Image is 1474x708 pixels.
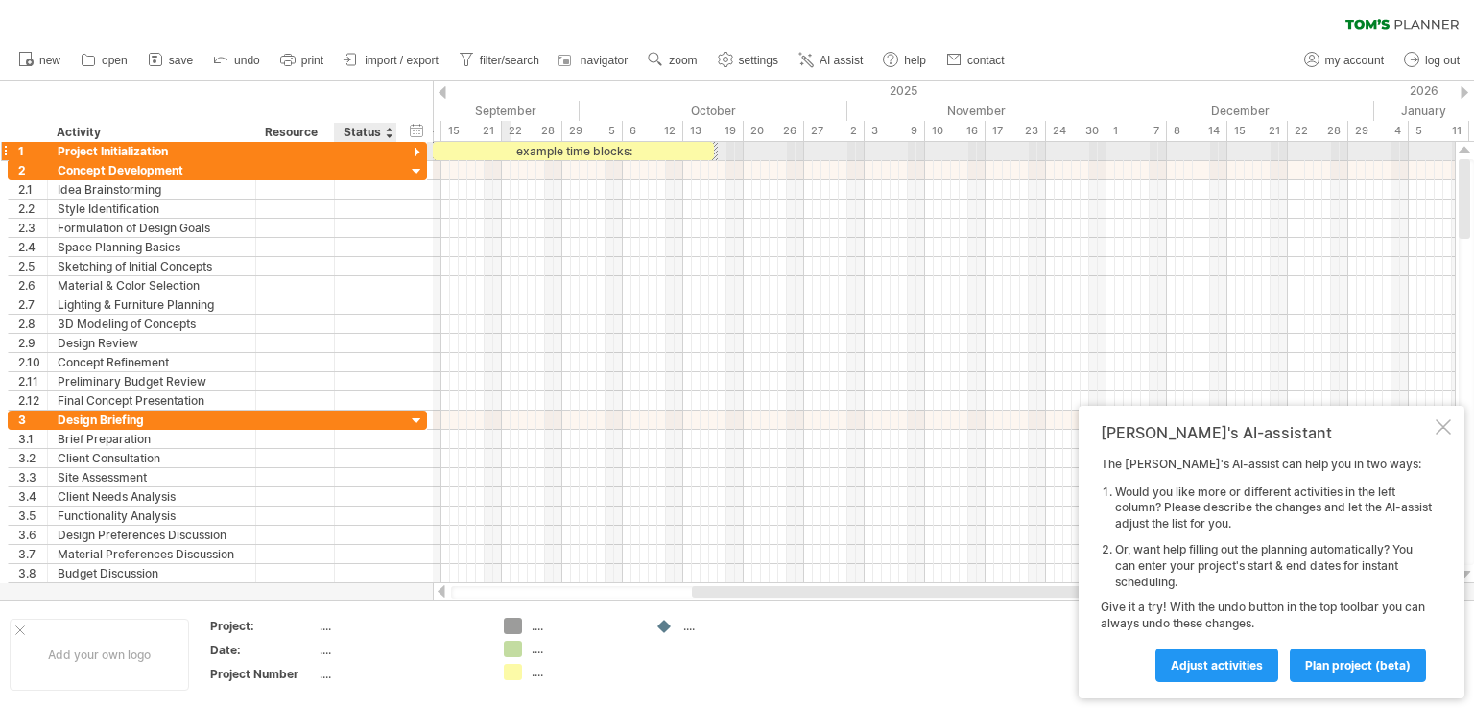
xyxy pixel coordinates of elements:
div: Preliminary Budget Review [58,372,246,390]
span: undo [234,54,260,67]
a: navigator [555,48,633,73]
a: AI assist [794,48,868,73]
div: 3D Modeling of Concepts [58,315,246,333]
div: November 2025 [847,101,1106,121]
div: 2.3 [18,219,47,237]
div: Add your own logo [10,619,189,691]
span: navigator [581,54,628,67]
div: 3.7 [18,545,47,563]
div: Functionality Analysis [58,507,246,525]
div: 3.3 [18,468,47,486]
div: Client Consultation [58,449,246,467]
span: Adjust activities [1171,658,1263,673]
div: Concept Refinement [58,353,246,371]
div: 10 - 16 [925,121,986,141]
div: 2.7 [18,295,47,314]
div: 20 - 26 [744,121,804,141]
div: Site Assessment [58,468,246,486]
div: December 2025 [1106,101,1374,121]
div: Concept Development [58,161,246,179]
span: import / export [365,54,439,67]
a: print [275,48,329,73]
li: Would you like more or different activities in the left column? Please describe the changes and l... [1115,484,1432,532]
div: 2.9 [18,334,47,352]
div: .... [683,618,788,634]
div: 2.2 [18,200,47,218]
a: zoom [643,48,702,73]
div: 2.1 [18,180,47,199]
div: Material & Color Selection [58,276,246,295]
div: 3.6 [18,526,47,544]
span: my account [1325,54,1384,67]
a: my account [1299,48,1390,73]
div: 2.12 [18,391,47,410]
div: Date: [210,642,316,658]
div: example time blocks: [433,142,714,160]
span: help [904,54,926,67]
div: .... [320,618,481,634]
div: 22 - 28 [1288,121,1348,141]
span: plan project (beta) [1305,658,1411,673]
span: open [102,54,128,67]
div: .... [320,666,481,682]
div: 2.4 [18,238,47,256]
div: 2.10 [18,353,47,371]
div: 17 - 23 [986,121,1046,141]
span: settings [739,54,778,67]
div: .... [532,664,636,680]
div: 1 - 7 [1106,121,1167,141]
div: 1 [18,142,47,160]
div: 15 - 21 [1227,121,1288,141]
div: Idea Brainstorming [58,180,246,199]
div: .... [532,618,636,634]
span: contact [967,54,1005,67]
a: plan project (beta) [1290,649,1426,682]
div: 3 [18,411,47,429]
div: [PERSON_NAME]'s AI-assistant [1101,423,1432,442]
a: help [878,48,932,73]
div: 2.11 [18,372,47,390]
a: log out [1399,48,1465,73]
span: print [301,54,323,67]
div: The [PERSON_NAME]'s AI-assist can help you in two ways: Give it a try! With the undo button in th... [1101,457,1432,681]
div: 29 - 4 [1348,121,1409,141]
div: Brief Preparation [58,430,246,448]
div: September 2025 [321,101,580,121]
div: Resource [265,123,323,142]
div: 3.2 [18,449,47,467]
a: import / export [339,48,444,73]
div: Client Needs Analysis [58,487,246,506]
div: 13 - 19 [683,121,744,141]
div: 2 [18,161,47,179]
div: 2.5 [18,257,47,275]
div: Project Initialization [58,142,246,160]
a: contact [941,48,1010,73]
div: Design Review [58,334,246,352]
div: Style Identification [58,200,246,218]
div: 8 - 14 [1167,121,1227,141]
div: Status [344,123,386,142]
div: Formulation of Design Goals [58,219,246,237]
div: 3.1 [18,430,47,448]
div: Material Preferences Discussion [58,545,246,563]
span: filter/search [480,54,539,67]
div: 2.8 [18,315,47,333]
div: Sketching of Initial Concepts [58,257,246,275]
div: 3.8 [18,564,47,582]
a: new [13,48,66,73]
div: 22 - 28 [502,121,562,141]
div: Design Preferences Discussion [58,526,246,544]
a: filter/search [454,48,545,73]
div: 29 - 5 [562,121,623,141]
div: Design Briefing [58,411,246,429]
div: .... [532,641,636,657]
div: 3.4 [18,487,47,506]
span: save [169,54,193,67]
li: Or, want help filling out the planning automatically? You can enter your project's start & end da... [1115,542,1432,590]
div: 27 - 2 [804,121,865,141]
a: save [143,48,199,73]
div: Final Concept Presentation [58,391,246,410]
div: Project: [210,618,316,634]
div: Activity [57,123,245,142]
a: settings [713,48,784,73]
